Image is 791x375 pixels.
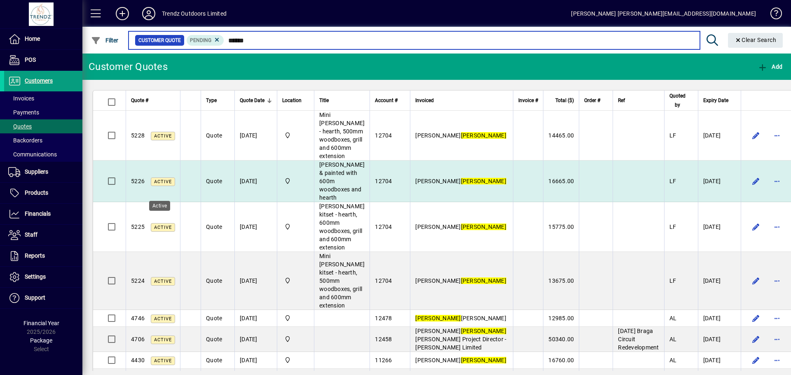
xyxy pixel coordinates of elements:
[25,56,36,63] span: POS
[4,267,82,287] a: Settings
[234,161,277,202] td: [DATE]
[4,246,82,266] a: Reports
[771,129,784,142] button: More options
[375,277,392,284] span: 12704
[4,183,82,203] a: Products
[375,336,392,342] span: 12458
[771,312,784,325] button: More options
[698,352,741,369] td: [DATE]
[4,225,82,245] a: Staff
[4,29,82,49] a: Home
[415,315,461,321] em: [PERSON_NAME]
[415,96,434,105] span: Invoiced
[136,6,162,21] button: Profile
[234,327,277,352] td: [DATE]
[319,112,365,159] span: Mini [PERSON_NAME] - hearth, 500mm woodboxes, grill and 600mm extension
[25,77,53,84] span: Customers
[4,50,82,70] a: POS
[375,178,392,184] span: 12704
[375,96,398,105] span: Account #
[91,37,119,44] span: Filter
[698,327,741,352] td: [DATE]
[154,337,172,342] span: Active
[240,96,264,105] span: Quote Date
[669,91,693,109] div: Quoted by
[543,161,579,202] td: 16665.00
[8,109,39,116] span: Payments
[698,310,741,327] td: [DATE]
[131,315,145,321] span: 4746
[461,277,506,284] em: [PERSON_NAME]
[131,224,145,230] span: 5225
[25,210,51,217] span: Financials
[749,312,763,325] button: Edit
[206,336,222,342] span: Quote
[282,177,309,186] span: New Plymouth
[758,63,782,70] span: Add
[771,354,784,367] button: More options
[131,336,145,342] span: 4706
[154,316,172,321] span: Active
[319,96,329,105] span: Title
[234,310,277,327] td: [DATE]
[375,96,405,105] div: Account #
[154,133,172,139] span: Active
[282,314,309,323] span: New Plymouth
[698,252,741,310] td: [DATE]
[735,37,777,43] span: Clear Search
[698,202,741,252] td: [DATE]
[154,279,172,284] span: Active
[131,96,148,105] span: Quote #
[756,59,784,74] button: Add
[461,132,506,139] em: [PERSON_NAME]
[89,33,121,48] button: Filter
[8,95,34,102] span: Invoices
[749,129,763,142] button: Edit
[415,357,506,363] span: [PERSON_NAME]
[669,91,686,109] span: Quoted by
[4,105,82,119] a: Payments
[543,252,579,310] td: 13675.00
[415,96,508,105] div: Invoiced
[749,220,763,233] button: Edit
[154,358,172,363] span: Active
[618,328,659,351] span: [DATE] Braga Circuit Redevelopment
[190,37,211,43] span: Pending
[234,252,277,310] td: [DATE]
[375,132,392,139] span: 12704
[415,178,506,184] span: [PERSON_NAME]
[319,96,365,105] div: Title
[206,96,217,105] span: Type
[555,96,574,105] span: Total ($)
[415,277,506,284] span: [PERSON_NAME]
[771,274,784,287] button: More options
[131,357,145,363] span: 4430
[30,337,52,344] span: Package
[206,132,222,139] span: Quote
[375,315,392,321] span: 12478
[138,36,181,44] span: Customer Quote
[461,357,506,363] em: [PERSON_NAME]
[461,224,506,230] em: [PERSON_NAME]
[154,225,172,230] span: Active
[282,356,309,365] span: New Plymouth
[584,96,600,105] span: Order #
[415,132,506,139] span: [PERSON_NAME]
[109,6,136,21] button: Add
[23,320,59,326] span: Financial Year
[764,2,781,28] a: Knowledge Base
[749,333,763,346] button: Edit
[162,7,227,20] div: Trendz Outdoors Limited
[131,178,145,184] span: 5226
[771,333,784,346] button: More options
[703,96,736,105] div: Expiry Date
[234,202,277,252] td: [DATE]
[4,133,82,147] a: Backorders
[25,273,46,280] span: Settings
[749,354,763,367] button: Edit
[206,315,222,321] span: Quote
[4,204,82,224] a: Financials
[571,7,756,20] div: [PERSON_NAME] [PERSON_NAME][EMAIL_ADDRESS][DOMAIN_NAME]
[187,35,224,46] mat-chip: Pending Status: Pending
[131,96,175,105] div: Quote #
